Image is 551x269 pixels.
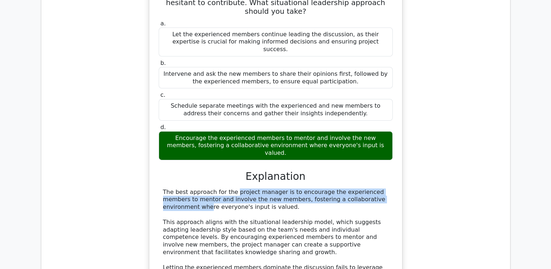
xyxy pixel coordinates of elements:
h3: Explanation [163,170,388,183]
div: Schedule separate meetings with the experienced and new members to address their concerns and gat... [159,99,393,121]
div: Intervene and ask the new members to share their opinions first, followed by the experienced memb... [159,67,393,89]
div: Encourage the experienced members to mentor and involve the new members, fostering a collaborativ... [159,131,393,160]
span: a. [160,20,166,27]
span: c. [160,91,166,98]
span: d. [160,124,166,131]
div: Let the experienced members continue leading the discussion, as their expertise is crucial for ma... [159,28,393,57]
span: b. [160,59,166,66]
